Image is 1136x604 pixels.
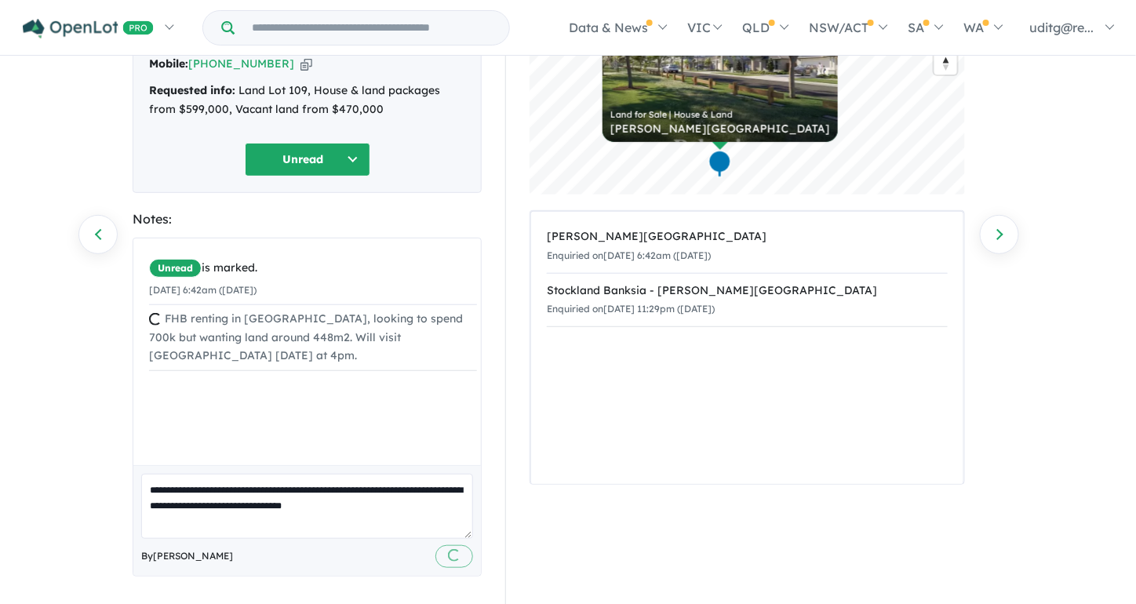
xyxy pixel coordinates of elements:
[149,259,477,278] div: is marked.
[245,143,370,176] button: Unread
[610,123,830,134] div: [PERSON_NAME][GEOGRAPHIC_DATA]
[934,52,957,75] button: Reset bearing to north
[547,227,948,246] div: [PERSON_NAME][GEOGRAPHIC_DATA]
[188,56,294,71] a: [PHONE_NUMBER]
[708,150,732,179] div: Map marker
[547,273,948,328] a: Stockland Banksia - [PERSON_NAME][GEOGRAPHIC_DATA]Enquiried on[DATE] 11:29pm ([DATE])
[1030,20,1094,35] span: uditg@re...
[149,56,188,71] strong: Mobile:
[149,284,257,296] small: [DATE] 6:42am ([DATE])
[547,249,711,261] small: Enquiried on [DATE] 6:42am ([DATE])
[149,83,235,97] strong: Requested info:
[141,548,233,564] span: By [PERSON_NAME]
[934,53,957,75] span: Reset bearing to north
[238,11,506,45] input: Try estate name, suburb, builder or developer
[610,111,830,119] div: Land for Sale | House & Land
[547,220,948,274] a: [PERSON_NAME][GEOGRAPHIC_DATA]Enquiried on[DATE] 6:42am ([DATE])
[133,209,482,230] div: Notes:
[547,282,948,300] div: Stockland Banksia - [PERSON_NAME][GEOGRAPHIC_DATA]
[23,19,154,38] img: Openlot PRO Logo White
[300,56,312,72] button: Copy
[149,311,463,363] span: FHB renting in [GEOGRAPHIC_DATA], looking to spend 700k but wanting land around 448m2. Will visit...
[603,24,838,142] a: OPENLOT CASHBACK 24 AVAILABLE Land for Sale | House & Land [PERSON_NAME][GEOGRAPHIC_DATA]
[149,259,202,278] span: Unread
[547,303,715,315] small: Enquiried on [DATE] 11:29pm ([DATE])
[149,82,465,119] div: Land Lot 109, House & land packages from $599,000, Vacant land from $470,000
